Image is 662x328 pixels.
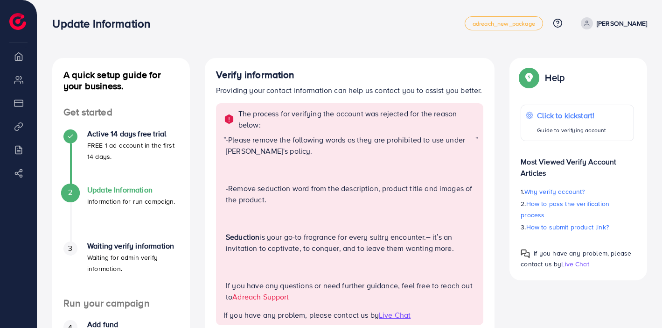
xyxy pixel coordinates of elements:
span: Live Chat [561,259,589,269]
img: logo [9,13,26,30]
li: Waiting verify information [52,242,190,298]
span: If you have any problem, please contact us by [521,249,631,269]
a: Adreach Support [232,292,289,302]
p: [PERSON_NAME] [597,18,647,29]
span: If you have any problem, please contact us by [223,310,379,320]
p: The process for verifying the account was rejected for the reason below: [238,108,478,130]
span: 2 [68,187,72,198]
span: adreach_new_package [473,21,535,27]
p: -Please remove the following words as they are prohibited to use under [PERSON_NAME]'s policy. [226,134,475,157]
h4: Get started [52,107,190,118]
p: 2. [521,198,634,221]
p: Click to kickstart! [537,110,606,121]
img: Popup guide [521,69,537,86]
span: How to submit product link? [526,222,609,232]
a: [PERSON_NAME] [577,17,647,29]
p: Help [545,72,564,83]
p: 3. [521,221,634,233]
span: Why verify account? [524,187,585,196]
h4: Run your campaign [52,298,190,309]
h4: Update Information [87,185,175,194]
strong: Seduction [226,232,259,242]
h4: A quick setup guide for your business. [52,69,190,92]
span: " [223,134,226,310]
img: Popup guide [521,249,530,258]
p: Most Viewed Verify Account Articles [521,149,634,178]
p: Guide to verifying account [537,125,606,136]
p: If you have any questions or need further guidance, feel free to reach out to [226,280,475,302]
li: Update Information [52,185,190,242]
img: alert [223,114,235,125]
p: Providing your contact information can help us contact you to assist you better. [216,85,484,96]
a: adreach_new_package [465,16,543,30]
p: is your go-to fragrance for every sultry encounter.– it’s an invitation to captivate, to conquer,... [226,231,475,254]
p: Waiting for admin verify information. [87,252,179,274]
span: " [475,134,478,310]
p: 1. [521,186,634,197]
h4: Active 14 days free trial [87,129,179,138]
h3: Update Information [52,17,158,30]
p: FREE 1 ad account in the first 14 days. [87,140,179,162]
li: Active 14 days free trial [52,129,190,185]
p: Information for run campaign. [87,196,175,207]
h4: Verify information [216,69,484,81]
p: -Remove seduction word from the description, product title and images of the product. [226,183,475,205]
h4: Waiting verify information [87,242,179,250]
span: Live Chat [379,310,411,320]
span: How to pass the verification process [521,199,609,220]
span: 3 [68,243,72,254]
